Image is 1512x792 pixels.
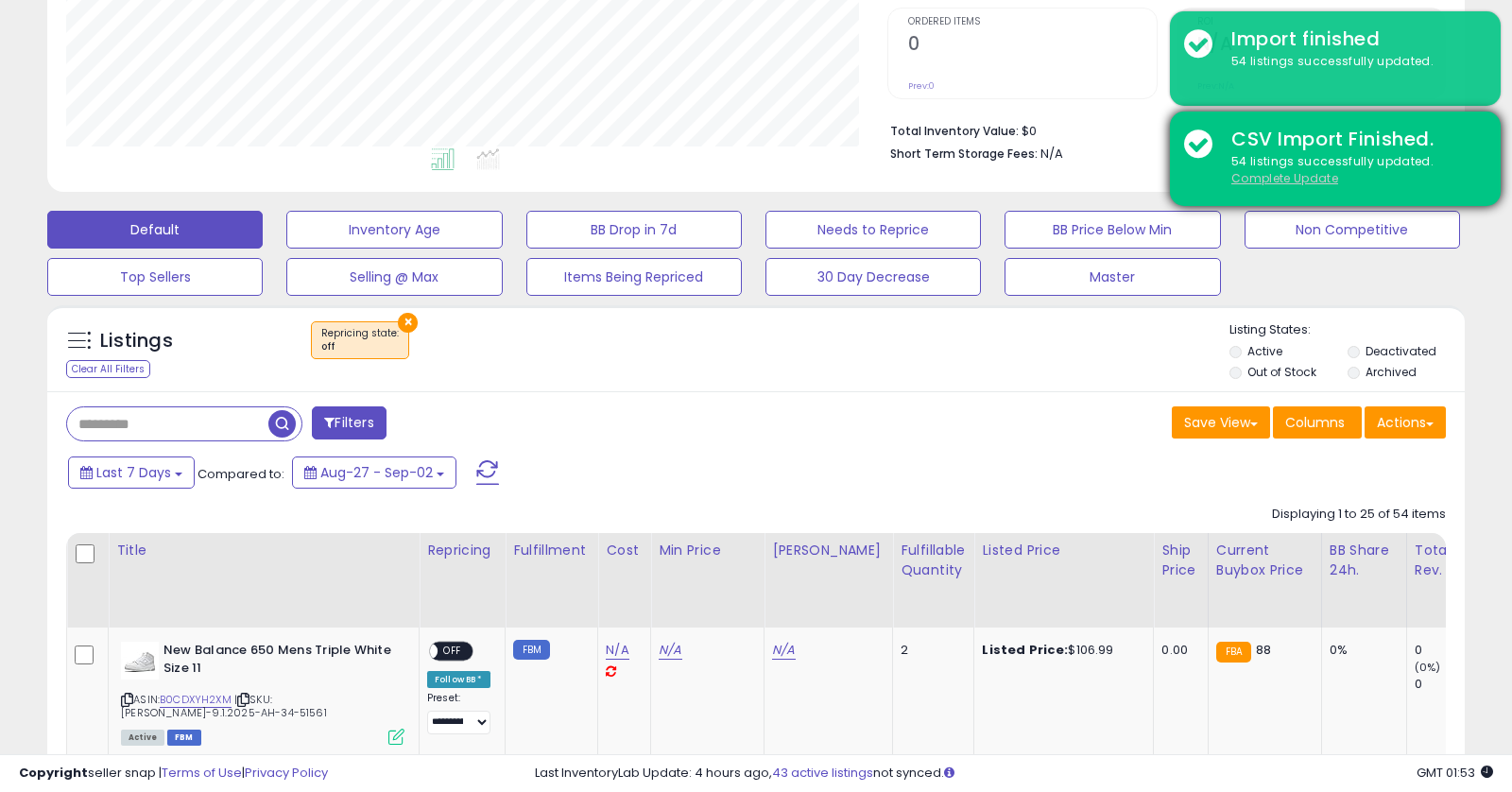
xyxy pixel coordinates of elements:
span: | SKU: [PERSON_NAME]-9.1.2025-AH-34-51561 [121,692,327,720]
button: × [398,313,418,333]
a: Privacy Policy [245,764,328,782]
div: Total Rev. [1415,541,1484,580]
a: B0CDXYH2XM [160,692,232,708]
div: Fulfillment [513,541,590,560]
button: Aug-27 - Sep-02 [292,456,456,489]
button: Columns [1273,406,1362,439]
button: BB Price Below Min [1005,211,1220,249]
div: Last InventoryLab Update: 4 hours ago, not synced. [535,765,1493,783]
button: Non Competitive [1245,211,1460,249]
h5: Listings [100,328,173,354]
u: Complete Update [1231,170,1338,186]
label: Archived [1366,364,1417,380]
div: seller snap | | [19,765,328,783]
button: Selling @ Max [286,258,502,296]
small: FBM [513,640,550,660]
small: (0%) [1415,660,1441,675]
div: 0.00 [1161,642,1193,659]
div: Import finished [1217,26,1486,53]
div: Displaying 1 to 25 of 54 items [1272,506,1446,524]
button: Last 7 Days [68,456,195,489]
h2: 0 [908,33,1156,59]
div: Ship Price [1161,541,1199,580]
label: Out of Stock [1247,364,1316,380]
button: Save View [1172,406,1270,439]
div: Min Price [659,541,756,560]
div: 54 listings successfully updated. [1217,53,1486,71]
li: $0 [890,118,1432,141]
span: Compared to: [198,465,284,483]
div: BB Share 24h. [1330,541,1399,580]
span: Repricing state : [321,326,399,354]
a: N/A [772,641,795,660]
b: Short Term Storage Fees: [890,146,1038,162]
div: 0 [1415,642,1491,659]
strong: Copyright [19,764,88,782]
span: Ordered Items [908,17,1156,27]
div: ASIN: [121,642,404,743]
div: 0% [1330,642,1392,659]
button: Default [47,211,263,249]
button: Actions [1365,406,1446,439]
button: Needs to Reprice [765,211,981,249]
div: 2 [901,642,959,659]
div: Fulfillable Quantity [901,541,966,580]
div: Preset: [427,692,490,734]
button: 30 Day Decrease [765,258,981,296]
a: N/A [606,641,628,660]
div: Listed Price [982,541,1145,560]
img: 313Xmw8G9kL._SL40_.jpg [121,642,159,680]
small: Prev: 0 [908,80,935,92]
span: OFF [438,644,468,660]
div: off [321,340,399,353]
button: BB Drop in 7d [526,211,742,249]
label: Active [1247,343,1282,359]
div: 0 [1415,676,1491,693]
span: 88 [1256,641,1271,659]
div: Follow BB * [427,671,490,688]
a: N/A [659,641,681,660]
button: Items Being Repriced [526,258,742,296]
div: Clear All Filters [66,360,150,378]
span: N/A [1040,145,1063,163]
span: Columns [1285,413,1345,432]
span: Last 7 Days [96,463,171,482]
span: All listings currently available for purchase on Amazon [121,730,164,746]
div: [PERSON_NAME] [772,541,885,560]
b: Listed Price: [982,641,1068,659]
button: Inventory Age [286,211,502,249]
button: Top Sellers [47,258,263,296]
div: Title [116,541,411,560]
small: FBA [1216,642,1251,663]
div: Current Buybox Price [1216,541,1314,580]
div: CSV Import Finished. [1217,126,1486,153]
a: Terms of Use [162,764,242,782]
a: 43 active listings [772,764,873,782]
div: Repricing [427,541,497,560]
button: Master [1005,258,1220,296]
label: Deactivated [1366,343,1436,359]
div: Cost [606,541,643,560]
div: $106.99 [982,642,1139,659]
button: Filters [312,406,386,439]
div: 54 listings successfully updated. [1217,153,1486,188]
b: New Balance 650 Mens Triple White Size 11 [163,642,393,681]
span: FBM [167,730,201,746]
p: Listing States: [1229,321,1465,339]
b: Total Inventory Value: [890,123,1019,139]
span: Aug-27 - Sep-02 [320,463,433,482]
span: 2025-09-10 01:53 GMT [1417,764,1493,782]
